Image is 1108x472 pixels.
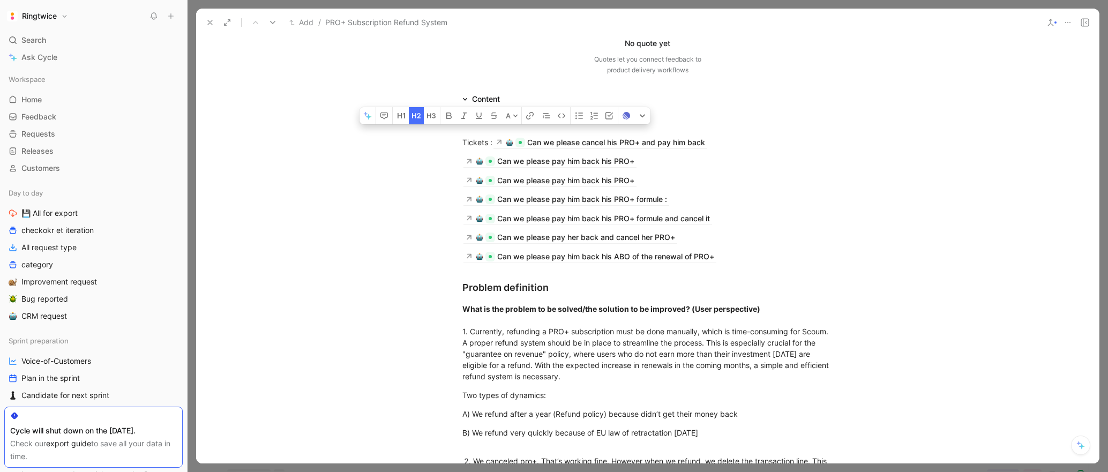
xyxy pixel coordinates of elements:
[497,212,710,225] div: Can we please pay him back his PRO+ formule and cancel it
[462,408,833,419] div: A) We refund after a year (Refund policy) because didn’t get their money back
[497,174,634,187] div: Can we please pay him back his PRO+
[21,163,60,174] span: Customers
[318,16,321,29] span: /
[503,107,521,124] button: A
[9,335,69,346] span: Sprint preparation
[9,312,17,320] img: 🤖
[21,276,97,287] span: Improvement request
[4,222,183,238] a: checkokr et iteration
[476,196,483,203] img: 🤖
[21,208,78,219] span: 💾 All for export
[506,139,513,146] img: 🤖
[497,193,667,206] div: Can we please pay him back his PRO+ formule :
[7,11,18,21] img: Ringtwice
[4,49,183,65] a: Ask Cycle
[462,136,833,148] div: Tickets :
[4,333,183,421] div: Sprint preparationVoice-of-CustomersPlan in the sprint♟️Candidate for next sprint🤖Grooming
[10,437,177,463] div: Check our to save all your data in time.
[497,155,634,168] div: Can we please pay him back his PRO+
[4,291,183,307] a: 🪲Bug reported
[476,234,483,241] img: 🤖
[46,439,91,448] a: export guide
[4,126,183,142] a: Requests
[527,136,705,149] div: Can we please cancel his PRO+ and pay him back
[4,387,183,403] a: ♟️Candidate for next sprint
[10,424,177,437] div: Cycle will shut down on the [DATE].
[476,253,483,260] img: 🤖
[21,390,109,401] span: Candidate for next sprint
[462,212,713,225] a: 🤖Can we please pay him back his PRO+ formule and cancel it
[594,54,701,76] div: Quotes let you connect feedback to product delivery workflows
[497,231,675,244] div: Can we please pay her back and cancel her PRO+
[4,205,183,221] a: 💾 All for export
[4,9,71,24] button: RingtwiceRingtwice
[21,373,80,384] span: Plan in the sprint
[4,109,183,125] a: Feedback
[462,193,670,206] a: 🤖Can we please pay him back his PRO+ formule :
[9,391,17,400] img: ♟️
[4,404,183,421] a: 🤖Grooming
[462,389,833,401] div: Two types of dynamics:
[22,11,57,21] h1: Ringtwice
[4,185,183,201] div: Day to day
[4,353,183,369] a: Voice-of-Customers
[458,93,504,106] div: Content
[497,250,714,263] div: Can we please pay him back his ABO of the renewal of PRO+
[21,225,94,236] span: checkokr et iteration
[4,185,183,324] div: Day to day💾 All for exportcheckokr et iterationAll request typecategory🐌Improvement request🪲Bug r...
[462,303,833,382] div: 1. Currently, refunding a PRO+ subscription must be done manually, which is time-consuming for Sc...
[6,275,19,288] button: 🐌
[462,280,833,295] div: Problem definition
[492,136,708,149] a: 🤖Can we please cancel his PRO+ and pay him back
[462,250,717,263] a: 🤖Can we please pay him back his ABO of the renewal of PRO+
[476,177,483,184] img: 🤖
[472,93,500,106] div: Content
[6,293,19,305] button: 🪲
[21,311,67,321] span: CRM request
[325,16,447,29] span: PRO+ Subscription Refund System
[21,111,56,122] span: Feedback
[462,155,638,168] a: 🤖Can we please pay him back his PRO+
[9,278,17,286] img: 🐌
[462,427,833,449] div: B) We refund very quickly because of EU law of retractation [DATE]
[21,259,53,270] span: category
[21,146,54,156] span: Releases
[4,71,183,87] div: Workspace
[9,295,17,303] img: 🪲
[625,37,670,50] div: No quote yet
[4,274,183,290] a: 🐌Improvement request
[9,74,46,85] span: Workspace
[287,16,316,29] button: Add
[9,188,43,198] span: Day to day
[21,94,42,105] span: Home
[21,34,46,47] span: Search
[21,242,77,253] span: All request type
[462,304,760,313] strong: What is the problem to be solved/the solution to be improved? (User perspective)
[4,308,183,324] a: 🤖CRM request
[21,294,68,304] span: Bug reported
[476,215,483,222] img: 🤖
[462,231,678,244] a: 🤖Can we please pay her back and cancel her PRO+
[4,370,183,386] a: Plan in the sprint
[4,143,183,159] a: Releases
[462,174,638,187] a: 🤖Can we please pay him back his PRO+
[21,129,55,139] span: Requests
[4,333,183,349] div: Sprint preparation
[4,239,183,256] a: All request type
[6,310,19,323] button: 🤖
[4,257,183,273] a: category
[21,356,91,366] span: Voice-of-Customers
[4,32,183,48] div: Search
[21,51,57,64] span: Ask Cycle
[6,389,19,402] button: ♟️
[4,92,183,108] a: Home
[4,160,183,176] a: Customers
[476,158,483,165] img: 🤖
